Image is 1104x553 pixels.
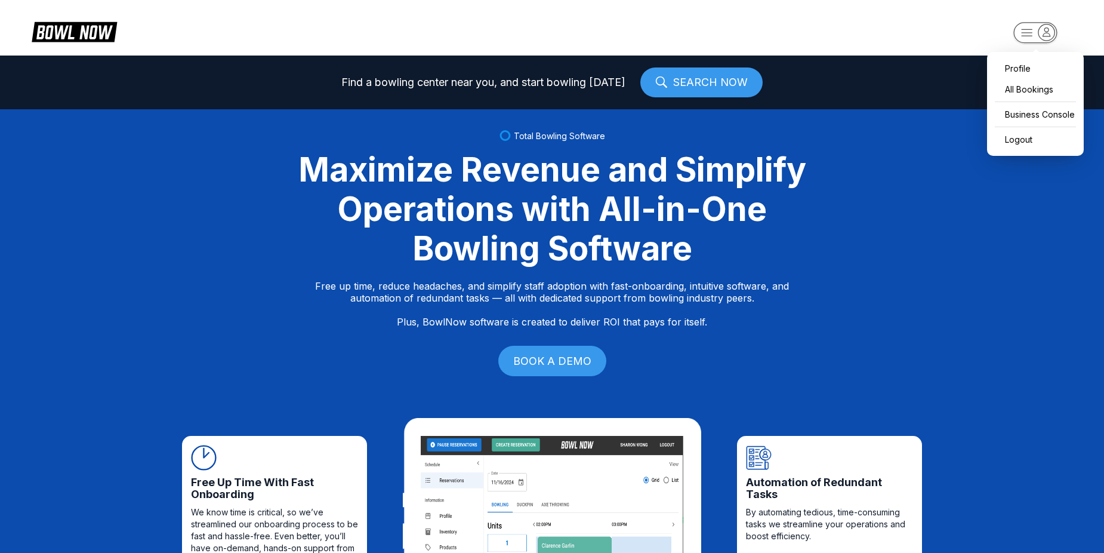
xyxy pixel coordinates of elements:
a: SEARCH NOW [640,67,763,97]
span: Total Bowling Software [514,131,605,141]
span: Automation of Redundant Tasks [746,477,913,500]
p: Free up time, reduce headaches, and simplify staff adoption with fast-onboarding, intuitive softw... [315,280,789,328]
a: BOOK A DEMO [498,346,606,376]
a: Business Console [993,104,1078,125]
span: Free Up Time With Fast Onboarding [191,477,358,500]
span: Find a bowling center near you, and start bowling [DATE] [341,76,625,88]
div: Maximize Revenue and Simplify Operations with All-in-One Bowling Software [283,150,821,268]
span: By automating tedious, time-consuming tasks we streamline your operations and boost efficiency. [746,506,913,542]
a: All Bookings [993,79,1078,100]
button: Logout [993,129,1078,150]
a: Profile [993,58,1078,79]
